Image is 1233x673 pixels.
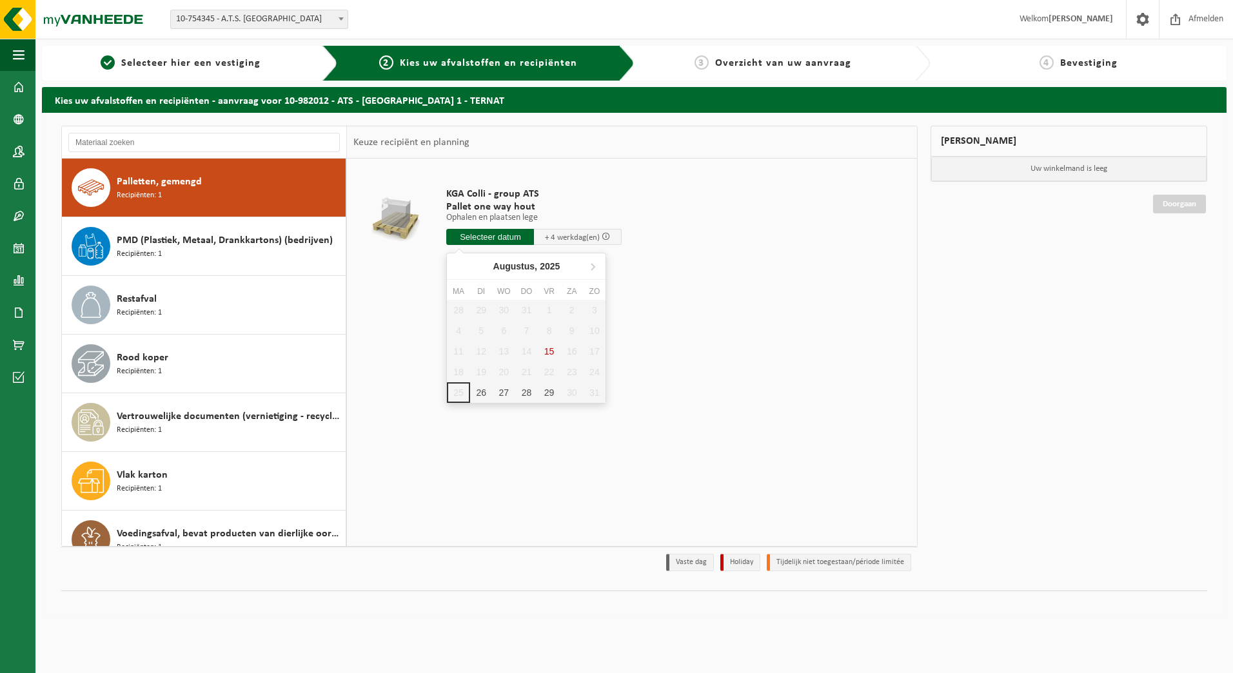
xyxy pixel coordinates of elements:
[538,285,560,298] div: vr
[446,200,622,213] span: Pallet one way hout
[538,382,560,403] div: 29
[515,382,538,403] div: 28
[446,229,534,245] input: Selecteer datum
[62,452,346,511] button: Vlak karton Recipiënten: 1
[767,554,911,571] li: Tijdelijk niet toegestaan/période limitée
[62,393,346,452] button: Vertrouwelijke documenten (vernietiging - recyclage) Recipiënten: 1
[931,157,1207,181] p: Uw winkelmand is leeg
[121,58,261,68] span: Selecteer hier een vestiging
[117,233,333,248] span: PMD (Plastiek, Metaal, Drankkartons) (bedrijven)
[68,133,340,152] input: Materiaal zoeken
[347,126,476,159] div: Keuze recipiënt en planning
[170,10,348,29] span: 10-754345 - A.T.S. BRUSSEL - MERELBEKE
[62,511,346,569] button: Voedingsafval, bevat producten van dierlijke oorsprong, onverpakt, categorie 3 Recipiënten: 1
[117,483,162,495] span: Recipiënten: 1
[493,285,515,298] div: wo
[117,541,162,554] span: Recipiënten: 1
[117,174,202,190] span: Palletten, gemengd
[117,409,342,424] span: Vertrouwelijke documenten (vernietiging - recyclage)
[515,285,538,298] div: do
[446,188,622,200] span: KGA Colli - group ATS
[545,233,600,242] span: + 4 werkdag(en)
[62,335,346,393] button: Rood koper Recipiënten: 1
[1040,55,1054,70] span: 4
[117,248,162,260] span: Recipiënten: 1
[62,276,346,335] button: Restafval Recipiënten: 1
[400,58,577,68] span: Kies uw afvalstoffen en recipiënten
[695,55,709,70] span: 3
[379,55,393,70] span: 2
[48,55,312,71] a: 1Selecteer hier een vestiging
[1060,58,1118,68] span: Bevestiging
[117,350,168,366] span: Rood koper
[720,554,760,571] li: Holiday
[117,291,157,307] span: Restafval
[931,126,1207,157] div: [PERSON_NAME]
[1049,14,1113,24] strong: [PERSON_NAME]
[117,526,342,541] span: Voedingsafval, bevat producten van dierlijke oorsprong, onverpakt, categorie 3
[488,256,566,277] div: Augustus,
[447,285,469,298] div: ma
[540,262,560,271] i: 2025
[42,87,1227,112] h2: Kies uw afvalstoffen en recipiënten - aanvraag voor 10-982012 - ATS - [GEOGRAPHIC_DATA] 1 - TERNAT
[666,554,714,571] li: Vaste dag
[62,217,346,276] button: PMD (Plastiek, Metaal, Drankkartons) (bedrijven) Recipiënten: 1
[101,55,115,70] span: 1
[117,424,162,436] span: Recipiënten: 1
[117,366,162,378] span: Recipiënten: 1
[560,285,583,298] div: za
[493,382,515,403] div: 27
[715,58,851,68] span: Overzicht van uw aanvraag
[117,190,162,202] span: Recipiënten: 1
[171,10,348,28] span: 10-754345 - A.T.S. BRUSSEL - MERELBEKE
[446,213,622,222] p: Ophalen en plaatsen lege
[583,285,606,298] div: zo
[117,467,168,483] span: Vlak karton
[1153,195,1206,213] a: Doorgaan
[62,159,346,217] button: Palletten, gemengd Recipiënten: 1
[117,307,162,319] span: Recipiënten: 1
[470,285,493,298] div: di
[470,382,493,403] div: 26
